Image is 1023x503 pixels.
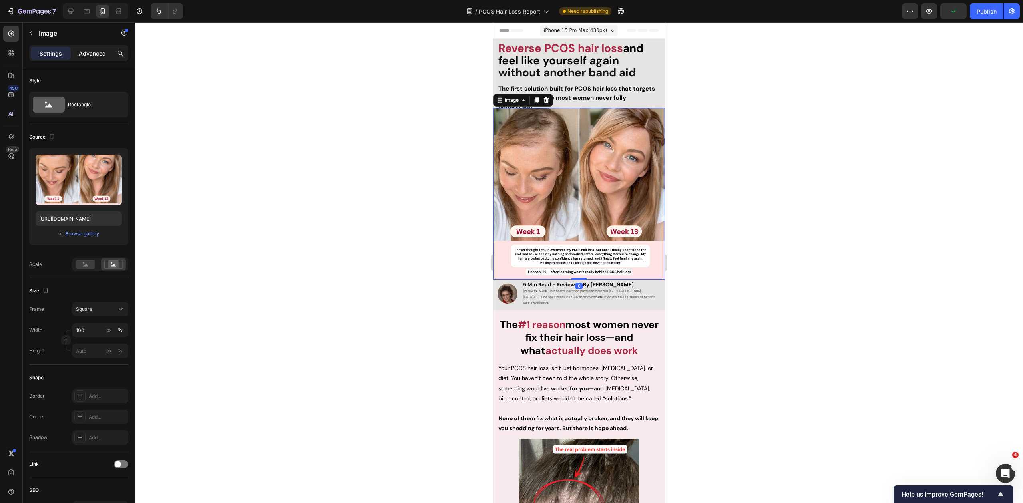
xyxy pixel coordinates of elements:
[36,211,122,226] input: https://example.com/image.jpg
[479,7,540,16] span: PCOS Hair Loss Report
[36,155,122,205] img: preview-image
[6,146,19,153] div: Beta
[72,344,128,358] input: px%
[89,393,126,400] div: Add...
[89,434,126,441] div: Add...
[29,286,50,296] div: Size
[29,261,42,268] div: Scale
[79,49,106,58] p: Advanced
[8,85,19,91] div: 450
[65,230,100,238] button: Browse gallery
[902,491,996,498] span: Help us improve GemPages!
[104,346,114,356] button: %
[29,132,57,143] div: Source
[118,326,123,334] div: %
[40,49,62,58] p: Settings
[72,323,128,337] input: px%
[151,3,183,19] div: Undo/Redo
[567,8,608,15] span: Need republishing
[106,347,112,354] div: px
[977,7,997,16] div: Publish
[58,229,63,239] span: or
[29,347,44,354] label: Height
[29,306,44,313] label: Frame
[68,95,117,114] div: Rectangle
[104,325,114,335] button: %
[29,461,39,468] div: Link
[3,3,60,19] button: 7
[39,28,107,38] p: Image
[493,22,665,503] iframe: Design area
[106,326,112,334] div: px
[475,7,477,16] span: /
[996,464,1015,483] iframe: Intercom live chat
[72,302,128,316] button: Square
[1012,452,1019,458] span: 4
[115,325,125,335] button: px
[902,489,1005,499] button: Show survey - Help us improve GemPages!
[29,77,41,84] div: Style
[29,413,45,420] div: Corner
[89,414,126,421] div: Add...
[52,6,56,16] p: 7
[29,487,39,494] div: SEO
[65,230,99,237] div: Browse gallery
[115,346,125,356] button: px
[970,3,1003,19] button: Publish
[118,347,123,354] div: %
[76,306,92,313] span: Square
[29,392,45,400] div: Border
[29,374,44,381] div: Shape
[29,326,42,334] label: Width
[29,434,48,441] div: Shadow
